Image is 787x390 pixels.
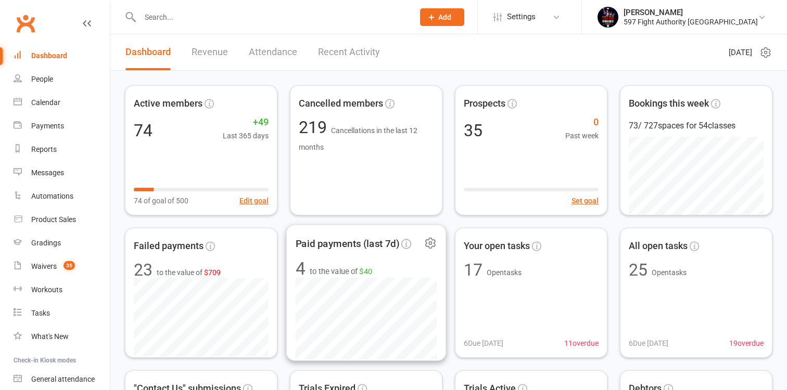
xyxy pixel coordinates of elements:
div: 4 [296,260,306,278]
span: All open tasks [629,239,688,254]
a: Revenue [192,34,228,70]
span: 219 [299,118,331,137]
span: Settings [507,5,536,29]
a: Tasks [14,302,110,325]
a: Automations [14,185,110,208]
span: 35 [64,261,75,270]
div: Product Sales [31,215,76,224]
div: What's New [31,332,69,341]
span: $40 [359,267,372,276]
span: Prospects [464,96,505,111]
a: Product Sales [14,208,110,231]
div: 73 / 727 spaces for 54 classes [629,119,764,133]
button: Set goal [572,195,599,206]
span: Your open tasks [464,239,530,254]
div: Dashboard [31,51,67,60]
button: Add [420,8,464,26]
div: 35 [464,122,483,139]
div: Calendar [31,98,60,107]
div: 25 [629,262,648,278]
div: [PERSON_NAME] [624,8,758,17]
span: 74 of goal of 500 [134,195,188,206]
span: 0 [565,115,599,130]
span: Cancelled members [299,96,383,111]
div: 17 [464,262,483,278]
span: 11 overdue [564,337,599,349]
div: 74 [134,122,153,139]
div: Automations [31,192,73,200]
span: Past week [565,130,599,141]
span: $709 [204,268,221,277]
div: Gradings [31,239,61,247]
button: Edit goal [239,195,269,206]
span: [DATE] [729,46,752,59]
div: General attendance [31,375,95,383]
div: People [31,75,53,83]
a: Workouts [14,278,110,302]
span: Active members [134,96,202,111]
div: 597 Fight Authority [GEOGRAPHIC_DATA] [624,17,758,27]
a: Dashboard [14,44,110,68]
span: +49 [223,115,269,130]
div: Tasks [31,309,50,317]
a: Clubworx [12,10,39,36]
span: Add [438,13,451,21]
div: Reports [31,145,57,153]
a: Reports [14,138,110,161]
a: Gradings [14,231,110,255]
span: Cancellations in the last 12 months [299,126,417,151]
a: People [14,68,110,91]
div: Payments [31,122,64,130]
span: to the value of [310,265,373,278]
img: thumb_image1741046124.png [598,7,618,28]
span: 6 Due [DATE] [629,337,668,349]
a: Recent Activity [318,34,380,70]
div: 23 [134,262,153,278]
a: Waivers 35 [14,255,110,278]
span: Failed payments [134,239,204,254]
span: Bookings this week [629,96,709,111]
a: Dashboard [125,34,171,70]
a: What's New [14,325,110,348]
span: 19 overdue [729,337,764,349]
a: Messages [14,161,110,185]
span: Paid payments (last 7d) [296,236,400,251]
span: 6 Due [DATE] [464,337,503,349]
div: Messages [31,168,64,177]
a: Calendar [14,91,110,114]
div: Waivers [31,262,57,270]
a: Payments [14,114,110,138]
span: Open tasks [487,268,522,277]
span: Last 365 days [223,130,269,141]
div: Workouts [31,285,62,294]
a: Attendance [249,34,297,70]
span: to the value of [157,267,221,278]
input: Search... [137,10,407,24]
span: Open tasks [652,268,687,277]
